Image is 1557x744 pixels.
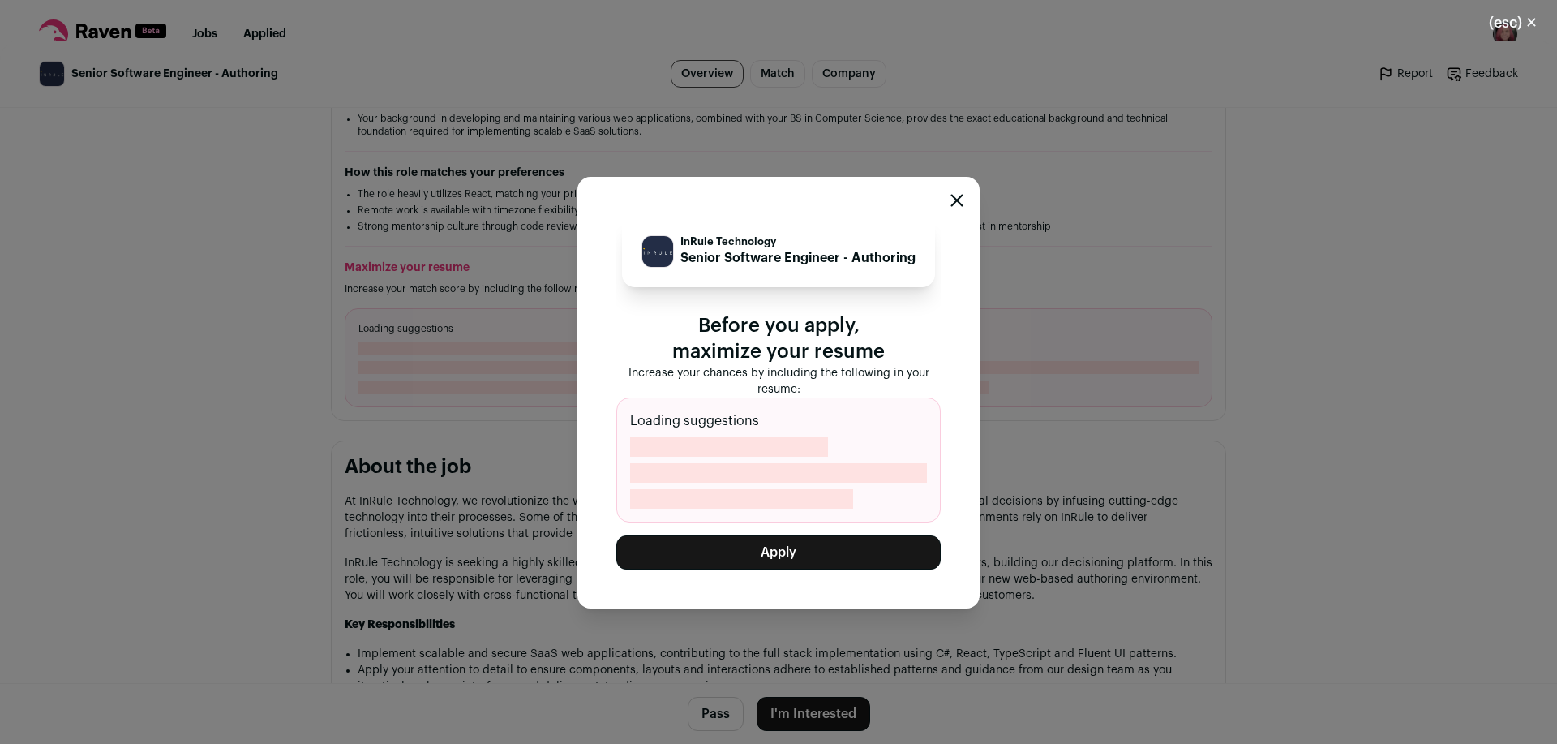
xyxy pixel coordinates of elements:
p: Before you apply, maximize your resume [616,313,941,365]
p: InRule Technology [680,235,916,248]
button: Close modal [950,194,963,207]
p: Increase your chances by including the following in your resume: [616,365,941,398]
button: Apply [616,535,941,570]
button: Close modal [1469,5,1557,41]
img: fe7d3a745667097c3d8271fc14c07d8d88d08ebf15976b22764811e0b1b1b748.jpg [642,236,673,267]
div: Loading suggestions [616,398,941,523]
p: Senior Software Engineer - Authoring [680,248,916,268]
